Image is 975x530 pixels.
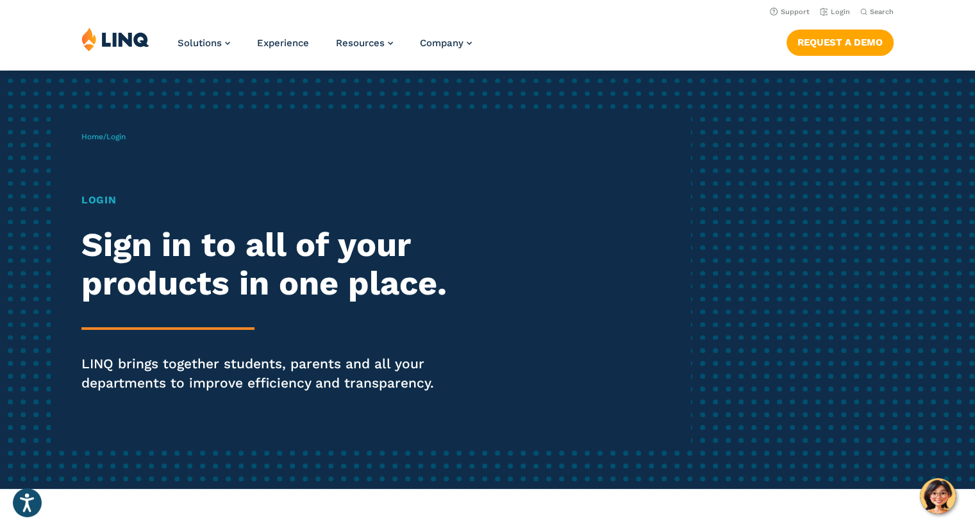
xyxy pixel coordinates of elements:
a: Company [420,37,472,49]
img: LINQ | K‑12 Software [81,27,149,51]
button: Hello, have a question? Let’s chat. [920,478,956,514]
nav: Button Navigation [787,27,894,55]
h2: Sign in to all of your products in one place. [81,226,457,303]
a: Resources [336,37,393,49]
span: Search [870,8,894,16]
button: Open Search Bar [860,7,894,17]
a: Support [770,8,810,16]
span: Solutions [178,37,222,49]
span: Login [106,132,126,141]
nav: Primary Navigation [178,27,472,69]
span: Resources [336,37,385,49]
a: Request a Demo [787,30,894,55]
span: Company [420,37,463,49]
a: Home [81,132,103,141]
h1: Login [81,192,457,208]
a: Solutions [178,37,230,49]
a: Experience [257,37,309,49]
a: Login [820,8,850,16]
p: LINQ brings together students, parents and all your departments to improve efficiency and transpa... [81,354,457,393]
span: / [81,132,126,141]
